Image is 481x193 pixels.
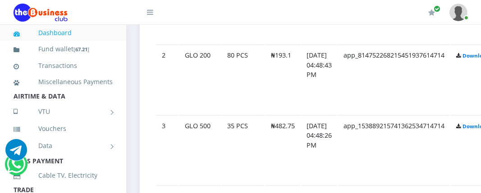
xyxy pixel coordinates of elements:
[222,45,265,114] td: 80 PCS
[5,146,27,161] a: Chat for support
[156,115,179,185] td: 3
[14,22,113,43] a: Dashboard
[7,160,25,175] a: Chat for support
[338,45,450,114] td: app_814752268215451937614714
[338,115,450,185] td: app_153889215741362534714714
[14,39,113,60] a: Fund wallet[67.21]
[156,45,179,114] td: 2
[222,115,265,185] td: 35 PCS
[14,72,113,92] a: Miscellaneous Payments
[179,115,221,185] td: GLO 500
[14,135,113,157] a: Data
[75,46,87,53] b: 67.21
[449,4,467,21] img: User
[179,45,221,114] td: GLO 200
[428,9,435,16] i: Renew/Upgrade Subscription
[73,46,89,53] small: [ ]
[301,45,337,114] td: [DATE] 04:48:43 PM
[301,115,337,185] td: [DATE] 04:48:26 PM
[14,100,113,123] a: VTU
[266,45,300,114] td: ₦193.1
[14,165,113,186] a: Cable TV, Electricity
[14,55,113,76] a: Transactions
[14,4,68,22] img: Logo
[434,5,440,12] span: Renew/Upgrade Subscription
[266,115,300,185] td: ₦482.75
[14,118,113,139] a: Vouchers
